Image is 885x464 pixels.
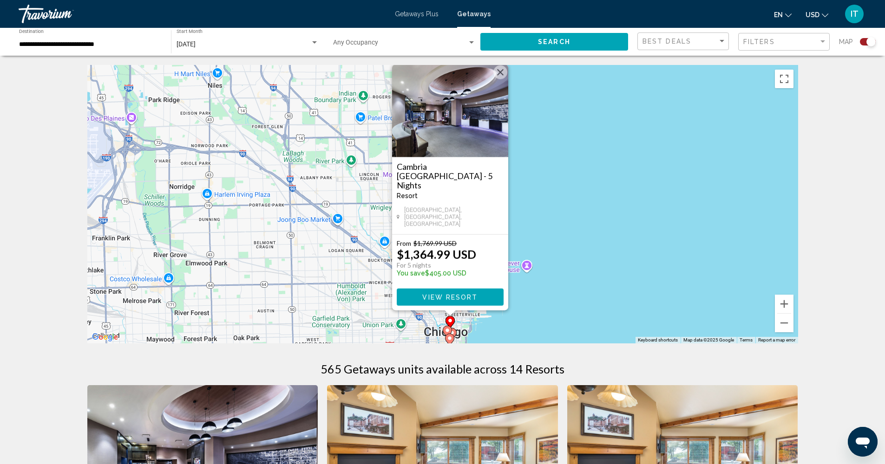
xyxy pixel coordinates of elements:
[740,337,753,342] a: Terms
[775,314,793,332] button: Zoom out
[397,247,476,261] p: $1,364.99 USD
[480,33,628,50] button: Search
[397,261,476,270] p: For 5 nights
[493,65,507,79] button: Close
[397,192,418,200] span: Resort
[775,70,793,88] button: Toggle fullscreen view
[806,11,819,19] span: USD
[638,337,678,343] button: Keyboard shortcuts
[842,4,866,24] button: User Menu
[404,206,503,227] span: [GEOGRAPHIC_DATA], [GEOGRAPHIC_DATA], [GEOGRAPHIC_DATA]
[395,10,439,18] a: Getaways Plus
[90,331,120,343] a: Open this area in Google Maps (opens a new window)
[743,38,775,45] span: Filters
[642,38,691,45] span: Best Deals
[397,239,411,247] span: From
[848,427,878,457] iframe: Button to launch messaging window
[397,270,425,277] span: You save
[738,32,830,52] button: Filter
[775,295,793,313] button: Zoom in
[413,239,457,247] span: $1,769.99 USD
[392,64,508,157] img: RW55O01X.jpg
[422,294,478,301] span: View Resort
[397,289,504,306] button: View Resort
[90,331,120,343] img: Google
[839,35,853,48] span: Map
[457,10,491,18] a: Getaways
[683,337,734,342] span: Map data ©2025 Google
[806,8,828,21] button: Change currency
[19,5,386,23] a: Travorium
[397,162,504,190] a: Cambria [GEOGRAPHIC_DATA] - 5 Nights
[538,39,570,46] span: Search
[321,362,564,376] h1: 565 Getaways units available across 14 Resorts
[642,38,726,45] mat-select: Sort by
[774,11,783,19] span: en
[177,40,196,48] span: [DATE]
[774,8,792,21] button: Change language
[758,337,795,342] a: Report a map error
[397,270,476,277] p: $405.00 USD
[851,9,859,19] span: IT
